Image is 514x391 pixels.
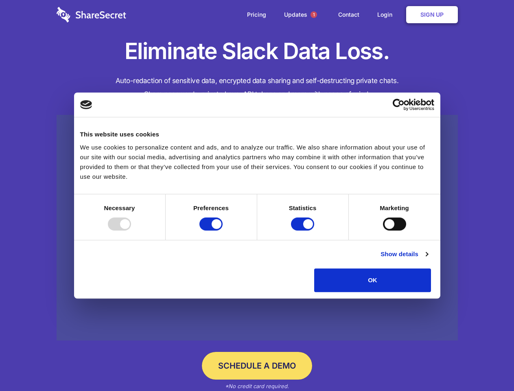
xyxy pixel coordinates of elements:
a: Schedule a Demo [202,352,312,380]
div: We use cookies to personalize content and ads, and to analyze our traffic. We also share informat... [80,143,434,182]
strong: Preferences [193,204,229,211]
div: This website uses cookies [80,130,434,139]
a: Wistia video thumbnail [57,115,458,341]
h1: Eliminate Slack Data Loss. [57,37,458,66]
strong: Necessary [104,204,135,211]
button: OK [314,268,431,292]
a: Usercentrics Cookiebot - opens in a new window [363,99,434,111]
a: Login [369,2,405,27]
a: Show details [381,249,428,259]
img: logo-wordmark-white-trans-d4663122ce5f474addd5e946df7df03e33cb6a1c49d2221995e7729f52c070b2.svg [57,7,126,22]
a: Pricing [239,2,274,27]
img: logo [80,100,92,109]
a: Sign Up [406,6,458,23]
span: 1 [311,11,317,18]
a: Contact [330,2,367,27]
strong: Marketing [380,204,409,211]
strong: Statistics [289,204,317,211]
h4: Auto-redaction of sensitive data, encrypted data sharing and self-destructing private chats. Shar... [57,74,458,101]
em: *No credit card required. [225,383,289,389]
